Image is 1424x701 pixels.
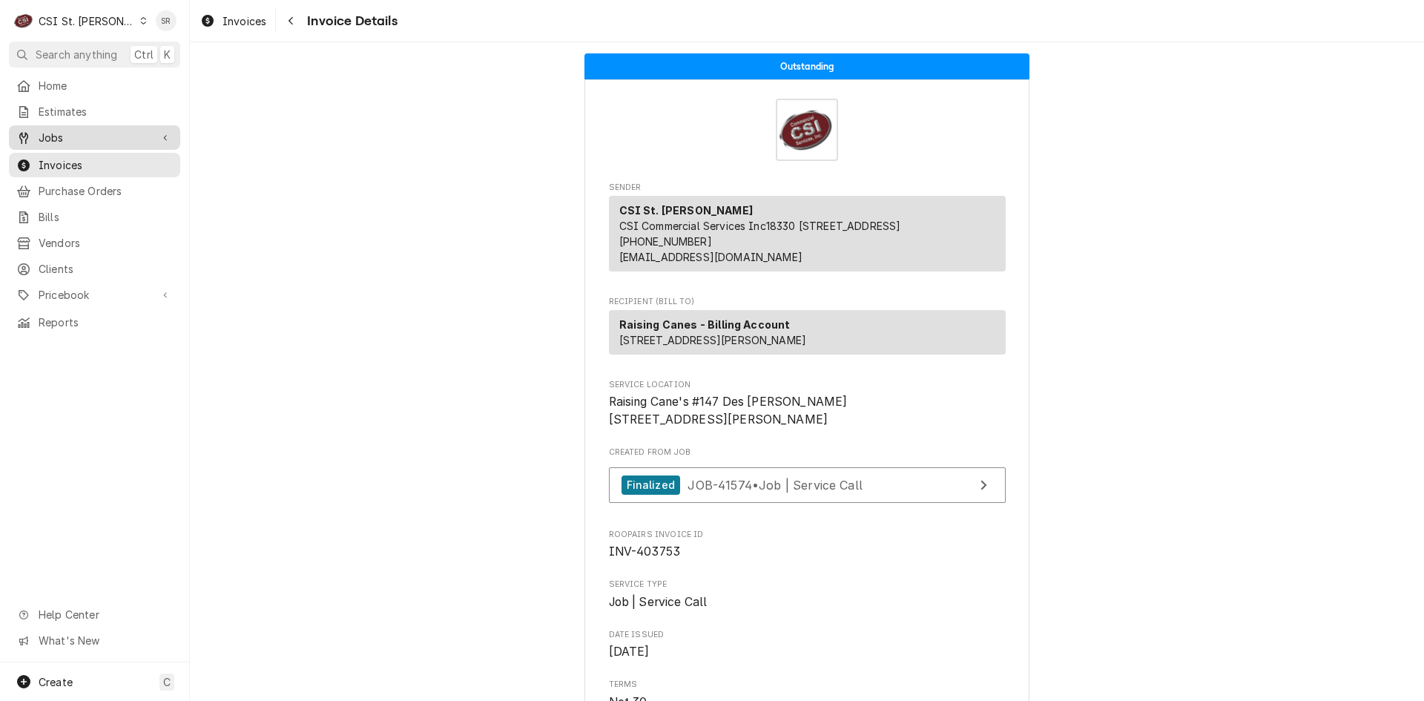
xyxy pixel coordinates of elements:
div: Invoice Sender [609,182,1006,278]
span: Service Location [609,379,1006,391]
a: Go to Pricebook [9,283,180,307]
a: Estimates [9,99,180,124]
div: C [13,10,34,31]
span: Raising Cane's #147 Des [PERSON_NAME] [STREET_ADDRESS][PERSON_NAME] [609,395,848,427]
a: Go to Jobs [9,125,180,150]
a: Invoices [9,153,180,177]
span: Purchase Orders [39,183,173,199]
span: Service Location [609,393,1006,428]
div: Roopairs Invoice ID [609,529,1006,561]
span: Bills [39,209,173,225]
div: Invoice Recipient [609,296,1006,361]
span: Service Type [609,593,1006,611]
span: Estimates [39,104,173,119]
strong: Raising Canes - Billing Account [619,318,791,331]
a: [PHONE_NUMBER] [619,235,712,248]
span: INV-403753 [609,544,681,559]
span: Date Issued [609,643,1006,661]
a: Clients [9,257,180,281]
span: C [163,674,171,690]
span: Home [39,78,173,93]
div: Stephani Roth's Avatar [156,10,177,31]
span: JOB-41574 • Job | Service Call [688,477,863,492]
span: Reports [39,315,173,330]
span: Ctrl [134,47,154,62]
div: Sender [609,196,1006,271]
button: Search anythingCtrlK [9,42,180,68]
a: Go to What's New [9,628,180,653]
span: Invoice Details [303,11,397,31]
a: Reports [9,310,180,335]
span: Roopairs Invoice ID [609,543,1006,561]
span: Vendors [39,235,173,251]
span: Recipient (Bill To) [609,296,1006,308]
div: Sender [609,196,1006,277]
div: SR [156,10,177,31]
span: [STREET_ADDRESS][PERSON_NAME] [619,334,807,346]
span: Outstanding [780,62,834,71]
span: Invoices [39,157,173,173]
span: Date Issued [609,629,1006,641]
span: What's New [39,633,171,648]
span: Clients [39,261,173,277]
img: Logo [776,99,838,161]
span: Terms [609,679,1006,691]
span: Create [39,676,73,688]
span: Roopairs Invoice ID [609,529,1006,541]
span: [DATE] [609,645,650,659]
a: Vendors [9,231,180,255]
span: K [164,47,171,62]
div: Date Issued [609,629,1006,661]
span: Search anything [36,47,117,62]
div: Service Type [609,579,1006,611]
span: Sender [609,182,1006,194]
div: CSI St. Louis's Avatar [13,10,34,31]
div: CSI St. [PERSON_NAME] [39,13,135,29]
span: Jobs [39,130,151,145]
a: Bills [9,205,180,229]
a: [EMAIL_ADDRESS][DOMAIN_NAME] [619,251,802,263]
div: Recipient (Bill To) [609,310,1006,361]
a: Purchase Orders [9,179,180,203]
div: Finalized [622,475,680,496]
div: Recipient (Bill To) [609,310,1006,355]
span: Job | Service Call [609,595,708,609]
span: Created From Job [609,447,1006,458]
span: Service Type [609,579,1006,590]
div: Status [584,53,1029,79]
a: Home [9,73,180,98]
a: View Job [609,467,1006,504]
span: Invoices [222,13,266,29]
span: Pricebook [39,287,151,303]
a: Invoices [194,9,272,33]
span: CSI Commercial Services Inc18330 [STREET_ADDRESS] [619,220,901,232]
a: Go to Help Center [9,602,180,627]
button: Navigate back [279,9,303,33]
strong: CSI St. [PERSON_NAME] [619,204,753,217]
div: Created From Job [609,447,1006,510]
span: Help Center [39,607,171,622]
div: Service Location [609,379,1006,429]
